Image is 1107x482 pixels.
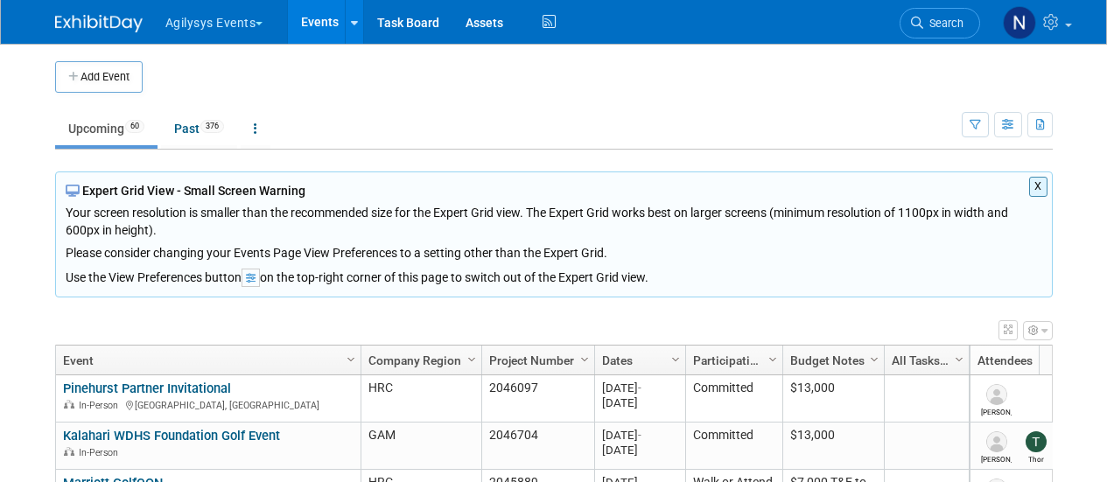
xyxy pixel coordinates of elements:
[66,182,1042,199] div: Expert Grid View - Small Screen Warning
[1020,452,1051,464] div: Thor Hansen
[892,346,957,375] a: All Tasks Complete
[782,375,884,423] td: $13,000
[1029,177,1047,197] button: X
[638,381,641,395] span: -
[981,452,1012,464] div: Ryan Litsey
[782,423,884,470] td: $13,000
[949,346,969,372] a: Column Settings
[161,112,237,145] a: Past376
[867,353,881,367] span: Column Settings
[481,375,594,423] td: 2046097
[63,346,349,375] a: Event
[66,199,1042,262] div: Your screen resolution is smaller than the recommended size for the Expert Grid view. The Expert ...
[977,346,1094,375] a: Attendees
[602,381,677,395] div: [DATE]
[986,384,1007,405] img: Tim Hansen
[64,400,74,409] img: In-Person Event
[981,405,1012,416] div: Tim Hansen
[986,431,1007,452] img: Ryan Litsey
[693,346,771,375] a: Participation
[63,397,353,412] div: [GEOGRAPHIC_DATA], [GEOGRAPHIC_DATA]
[763,346,782,372] a: Column Settings
[766,353,780,367] span: Column Settings
[341,346,361,372] a: Column Settings
[952,353,966,367] span: Column Settings
[900,8,980,38] a: Search
[64,447,74,456] img: In-Person Event
[368,346,470,375] a: Company Region
[55,61,143,93] button: Add Event
[481,423,594,470] td: 2046704
[602,395,677,410] div: [DATE]
[361,375,481,423] td: HRC
[685,375,782,423] td: Committed
[666,346,685,372] a: Column Settings
[1003,6,1036,39] img: Natalie Morin
[63,381,231,396] a: Pinehurst Partner Invitational
[865,346,884,372] a: Column Settings
[66,262,1042,287] div: Use the View Preferences button on the top-right corner of this page to switch out of the Expert ...
[63,428,280,444] a: Kalahari WDHS Foundation Golf Event
[638,429,641,442] span: -
[575,346,594,372] a: Column Settings
[462,346,481,372] a: Column Settings
[790,346,872,375] a: Budget Notes
[344,353,358,367] span: Column Settings
[465,353,479,367] span: Column Settings
[79,400,123,411] span: In-Person
[923,17,963,30] span: Search
[200,120,224,133] span: 376
[55,15,143,32] img: ExhibitDay
[79,447,123,458] span: In-Person
[602,443,677,458] div: [DATE]
[578,353,592,367] span: Column Settings
[55,112,158,145] a: Upcoming60
[66,239,1042,262] div: Please consider changing your Events Page View Preferences to a setting other than the Expert Grid.
[125,120,144,133] span: 60
[685,423,782,470] td: Committed
[1026,431,1047,452] img: Thor Hansen
[489,346,583,375] a: Project Number
[602,428,677,443] div: [DATE]
[669,353,683,367] span: Column Settings
[361,423,481,470] td: GAM
[602,346,674,375] a: Dates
